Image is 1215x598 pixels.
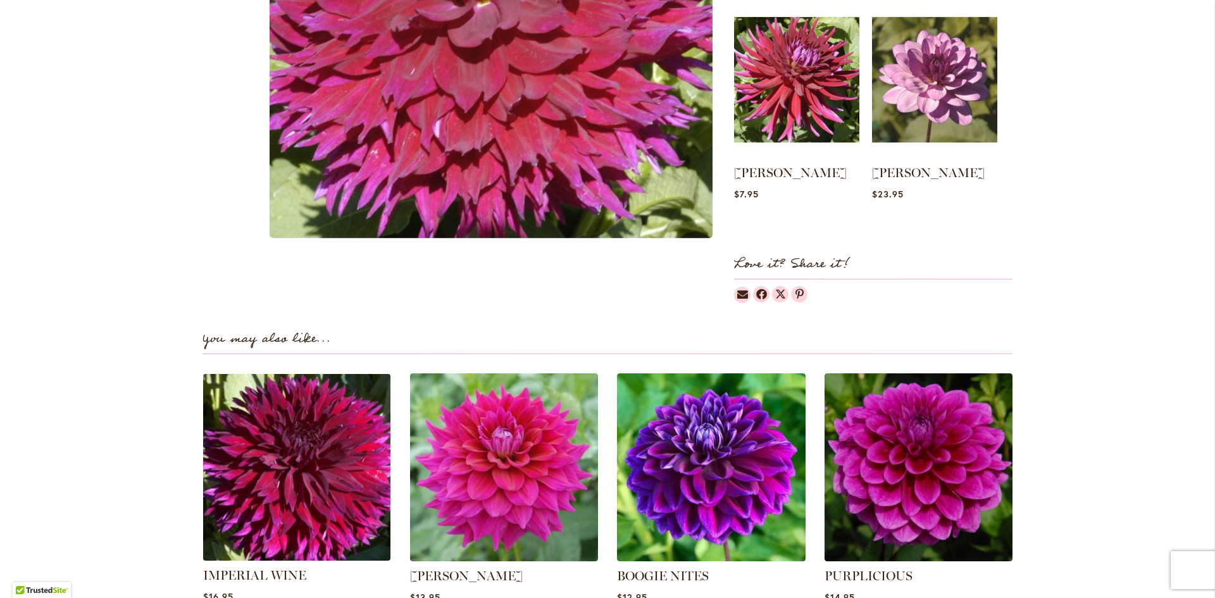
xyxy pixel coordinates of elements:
a: IMPERIAL WINE [203,551,390,563]
a: PURPLICIOUS [825,568,913,583]
span: $7.95 [734,188,759,200]
a: [PERSON_NAME] [410,568,523,583]
a: PURPLICIOUS [825,552,1013,564]
a: BOOGIE NITES [617,568,709,583]
iframe: Launch Accessibility Center [9,553,45,589]
a: [PERSON_NAME] [872,165,985,180]
img: JUANITA [734,1,859,158]
a: Dahlias on Twitter [772,286,788,302]
a: IMPERIAL WINE [203,568,306,583]
img: LAUREN MICHELE [872,1,997,158]
a: Dahlias on Pinterest [791,286,807,302]
img: CHLOE JANAE [410,373,599,562]
strong: Love it? Share it! [734,254,850,275]
a: [PERSON_NAME] [734,165,847,180]
a: CHLOE JANAE [410,552,599,564]
img: IMPERIAL WINE [199,369,395,565]
strong: You may also like... [202,328,331,349]
a: BOOGIE NITES [617,552,806,564]
span: $23.95 [872,188,904,200]
img: PURPLICIOUS [825,373,1013,562]
img: BOOGIE NITES [617,373,806,562]
a: Dahlias on Facebook [753,286,769,302]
